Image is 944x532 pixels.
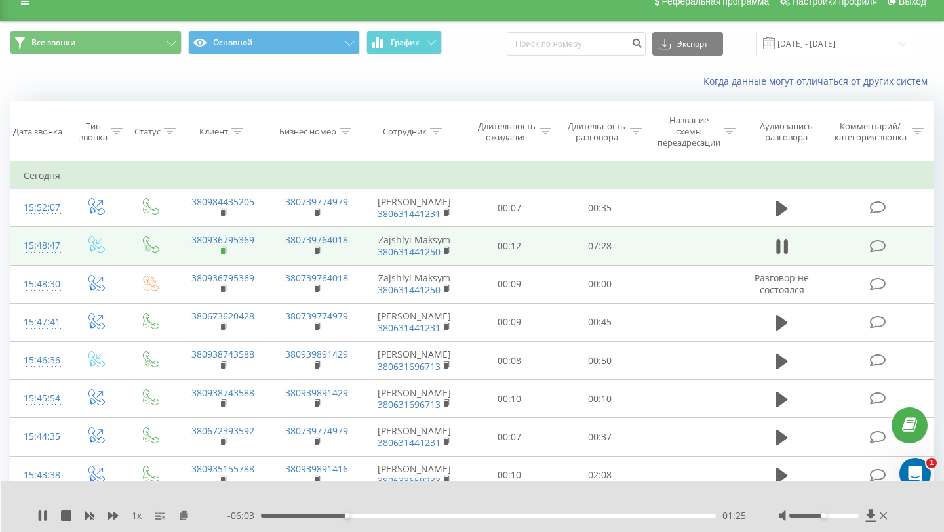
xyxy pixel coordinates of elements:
[378,207,441,220] a: 380631441231
[378,321,441,334] a: 380631441231
[657,115,720,148] div: Название схемы переадресации
[755,272,809,296] span: Разговор не состоялся
[191,386,254,399] a: 380938743588
[132,509,142,522] span: 1 x
[652,32,723,56] button: Экспорт
[832,121,909,143] div: Комментарий/категория звонка
[188,31,360,54] button: Основной
[821,513,827,518] div: Accessibility label
[364,189,465,227] td: [PERSON_NAME]
[24,348,55,373] div: 15:46:36
[191,424,254,437] a: 380672393592
[555,227,645,265] td: 07:28
[345,513,350,518] div: Accessibility label
[24,195,55,220] div: 15:52:07
[378,245,441,258] a: 380631441250
[364,380,465,418] td: [PERSON_NAME]
[465,303,555,341] td: 00:09
[285,272,348,284] a: 380739764018
[751,121,822,143] div: Аудиозапись разговора
[191,462,254,475] a: 380935155788
[191,272,254,284] a: 380936795369
[465,189,555,227] td: 00:07
[279,126,336,137] div: Бизнес номер
[378,398,441,411] a: 380631696713
[285,310,348,322] a: 380739774979
[364,456,465,494] td: [PERSON_NAME]
[364,418,465,456] td: [PERSON_NAME]
[364,265,465,303] td: Zajshlyi Maksym
[24,424,55,449] div: 15:44:35
[24,310,55,335] div: 15:47:41
[703,75,934,87] a: Когда данные могут отличаться от других систем
[364,227,465,265] td: Zajshlyi Maksym
[191,310,254,322] a: 380673620428
[13,126,62,137] div: Дата звонка
[10,31,182,54] button: Все звонки
[465,418,555,456] td: 00:07
[378,436,441,449] a: 380631441231
[24,462,55,488] div: 15:43:38
[378,283,441,296] a: 380631441250
[555,342,645,380] td: 00:50
[465,456,555,494] td: 00:10
[191,195,254,208] a: 380984435205
[555,456,645,494] td: 02:08
[465,380,555,418] td: 00:10
[566,121,627,143] div: Длительность разговора
[555,189,645,227] td: 00:35
[465,342,555,380] td: 00:08
[378,474,441,487] a: 380633659233
[191,234,254,246] a: 380936795369
[391,38,420,47] span: График
[378,360,441,373] a: 380631696713
[285,348,348,360] a: 380939891429
[191,348,254,360] a: 380938743588
[555,380,645,418] td: 00:10
[285,234,348,246] a: 380739764018
[31,37,75,48] span: Все звонки
[722,509,746,522] span: 01:25
[199,126,228,137] div: Клиент
[285,195,348,208] a: 380739774979
[24,272,55,297] div: 15:48:30
[134,126,161,137] div: Статус
[79,121,108,143] div: Тип звонка
[555,418,645,456] td: 00:37
[24,233,55,258] div: 15:48:47
[383,126,427,137] div: Сотрудник
[465,265,555,303] td: 00:09
[10,163,934,189] td: Сегодня
[227,509,261,522] span: - 06:03
[477,121,537,143] div: Длительность ожидания
[507,32,646,56] input: Поиск по номеру
[364,342,465,380] td: [PERSON_NAME]
[285,386,348,399] a: 380939891429
[555,303,645,341] td: 00:45
[24,386,55,411] div: 15:45:54
[285,462,348,475] a: 380939891416
[926,458,937,468] span: 1
[364,303,465,341] td: [PERSON_NAME]
[285,424,348,437] a: 380739774979
[555,265,645,303] td: 00:00
[465,227,555,265] td: 00:12
[366,31,442,54] button: График
[899,458,931,489] iframe: Intercom live chat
